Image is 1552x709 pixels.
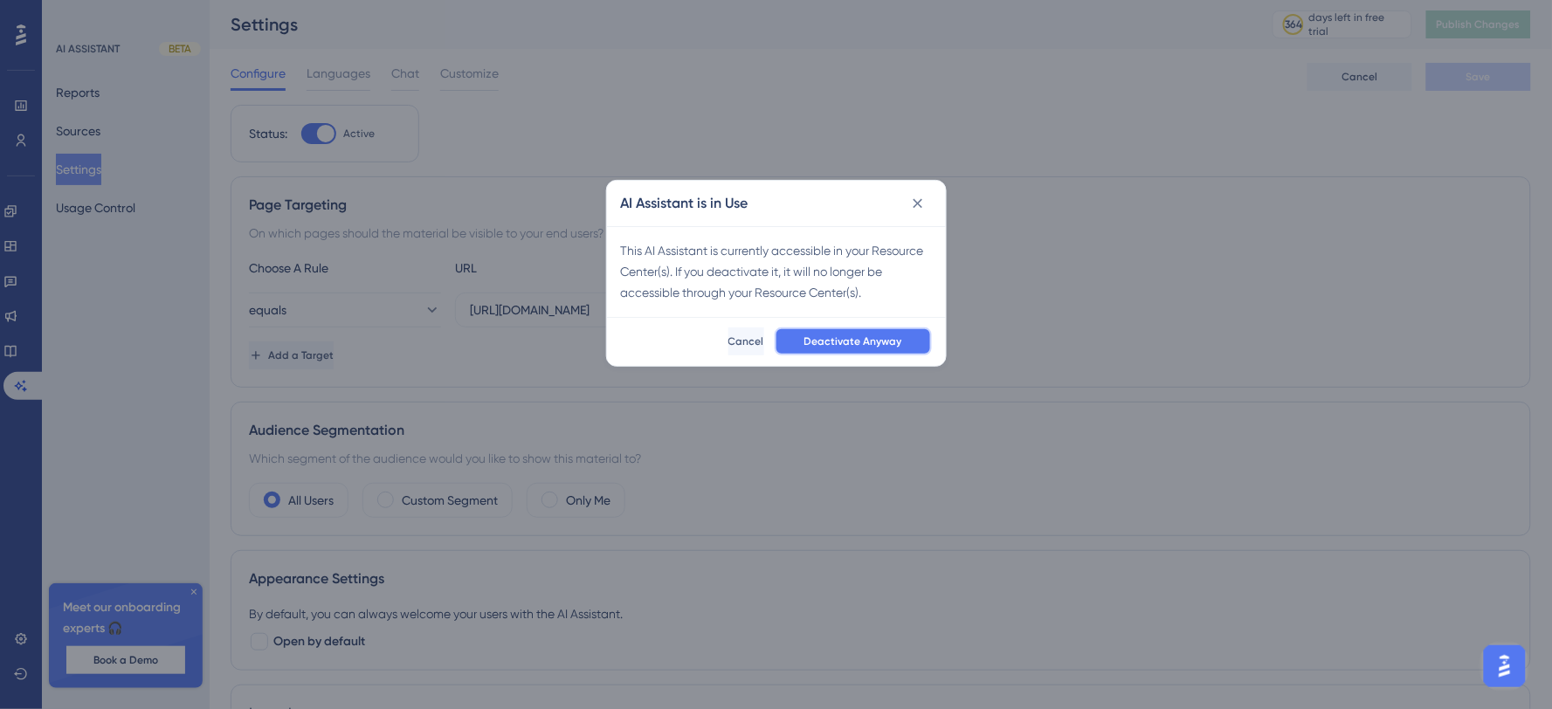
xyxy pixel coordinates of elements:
[728,334,764,348] span: Cancel
[804,334,902,348] span: Deactivate Anyway
[1479,640,1531,692] iframe: UserGuiding AI Assistant Launcher
[621,193,748,214] h2: AI Assistant is in Use
[621,240,932,303] div: This AI Assistant is currently accessible in your Resource Center(s). If you deactivate it, it wi...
